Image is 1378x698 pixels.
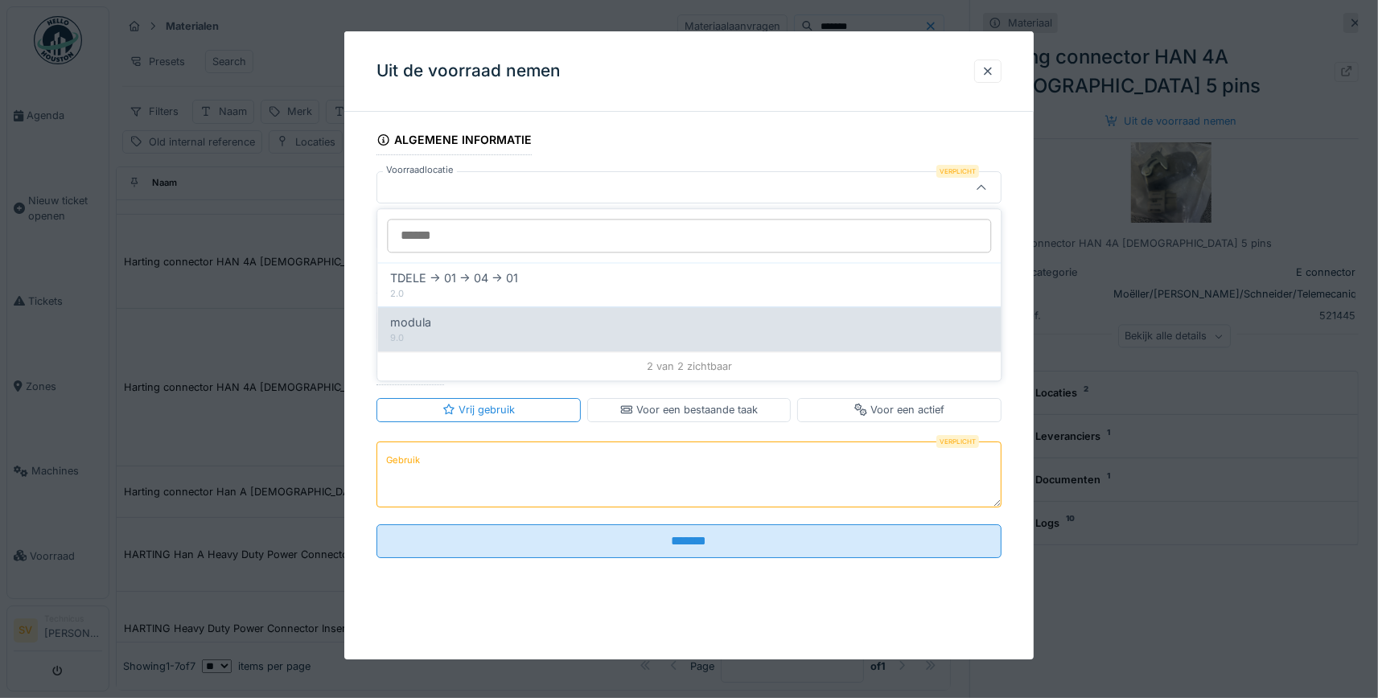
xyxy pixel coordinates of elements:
[377,351,1001,380] div: 2 van 2 zichtbaar
[854,402,944,417] div: Voor een actief
[936,165,979,178] div: Verplicht
[390,269,518,287] span: TDELE -> 01 -> 04 -> 01
[376,61,561,81] h3: Uit de voorraad nemen
[936,435,979,448] div: Verplicht
[620,402,758,417] div: Voor een bestaande taak
[383,163,457,177] label: Voorraadlocatie
[390,314,431,332] span: modula
[442,402,515,417] div: Vrij gebruik
[376,128,532,155] div: Algemene informatie
[390,331,988,345] div: 9.0
[390,287,988,301] div: 2.0
[383,450,423,470] label: Gebruik
[376,358,444,385] div: Gebruik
